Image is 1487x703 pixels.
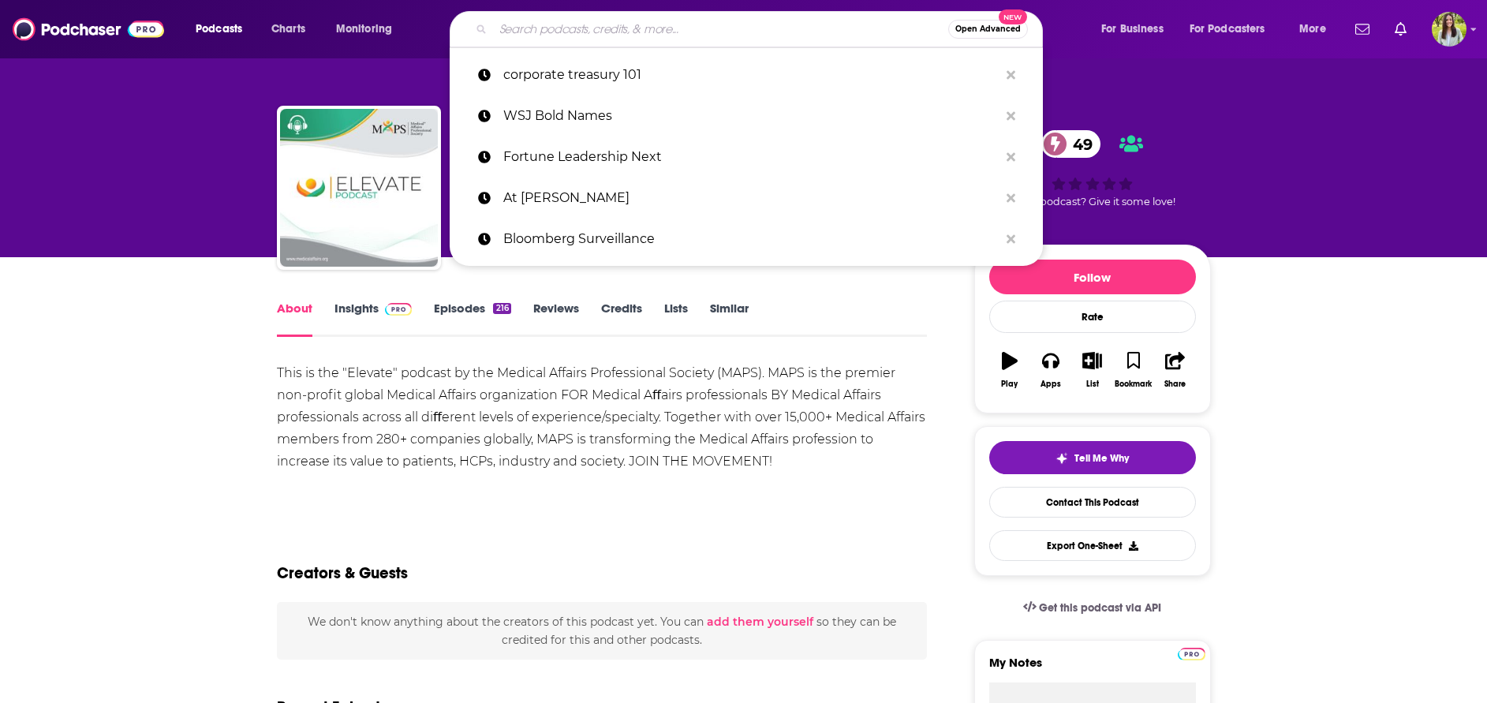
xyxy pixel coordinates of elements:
[308,615,896,646] span: We don't know anything about the creators of this podcast yet . You can so they can be credited f...
[503,136,999,178] p: Fortune Leadership Next
[1113,342,1154,398] button: Bookmark
[261,17,315,42] a: Charts
[1041,130,1100,158] a: 49
[989,530,1196,561] button: Export One-Sheet
[1179,17,1288,42] button: open menu
[1288,17,1346,42] button: open menu
[325,17,413,42] button: open menu
[450,219,1043,260] a: Bloomberg Surveillance
[280,109,438,267] img: The "Elevate" by MAPS Podcast
[1101,18,1164,40] span: For Business
[503,95,999,136] p: WSJ Bold Names
[503,54,999,95] p: corporate treasury 101
[1432,12,1466,47] button: Show profile menu
[277,362,928,473] div: This is the "Elevate" podcast by the Medical Affairs Professional Society (MAPS). MAPS is the pre...
[1299,18,1326,40] span: More
[664,301,688,337] a: Lists
[1011,589,1175,627] a: Get this podcast via API
[1178,645,1205,660] a: Pro website
[989,260,1196,294] button: Follow
[450,95,1043,136] a: WSJ Bold Names
[1071,342,1112,398] button: List
[1041,380,1061,389] div: Apps
[974,120,1211,218] div: 49Good podcast? Give it some love!
[948,20,1028,39] button: Open AdvancedNew
[450,54,1043,95] a: corporate treasury 101
[13,14,164,44] img: Podchaser - Follow, Share and Rate Podcasts
[385,303,413,316] img: Podchaser Pro
[1010,196,1175,208] span: Good podcast? Give it some love!
[434,301,510,337] a: Episodes216
[185,17,263,42] button: open menu
[533,301,579,337] a: Reviews
[336,18,392,40] span: Monitoring
[493,17,948,42] input: Search podcasts, credits, & more...
[1432,12,1466,47] img: User Profile
[1030,342,1071,398] button: Apps
[1432,12,1466,47] span: Logged in as meaghanyoungblood
[493,303,510,314] div: 216
[1074,452,1129,465] span: Tell Me Why
[989,441,1196,474] button: tell me why sparkleTell Me Why
[955,25,1021,33] span: Open Advanced
[1178,648,1205,660] img: Podchaser Pro
[1388,16,1413,43] a: Show notifications dropdown
[1039,601,1161,615] span: Get this podcast via API
[1190,18,1265,40] span: For Podcasters
[503,219,999,260] p: Bloomberg Surveillance
[450,178,1043,219] a: At [PERSON_NAME]
[503,178,999,219] p: At Barron's
[1086,380,1099,389] div: List
[1164,380,1186,389] div: Share
[1154,342,1195,398] button: Share
[710,301,749,337] a: Similar
[989,301,1196,333] div: Rate
[989,655,1196,682] label: My Notes
[989,487,1196,518] a: Contact This Podcast
[465,11,1058,47] div: Search podcasts, credits, & more...
[334,301,413,337] a: InsightsPodchaser Pro
[1090,17,1183,42] button: open menu
[1055,452,1068,465] img: tell me why sparkle
[277,563,408,583] h2: Creators & Guests
[989,342,1030,398] button: Play
[450,136,1043,178] a: Fortune Leadership Next
[1001,380,1018,389] div: Play
[601,301,642,337] a: Credits
[707,615,813,628] button: add them yourself
[1349,16,1376,43] a: Show notifications dropdown
[271,18,305,40] span: Charts
[1115,380,1152,389] div: Bookmark
[196,18,242,40] span: Podcasts
[1057,130,1100,158] span: 49
[277,301,312,337] a: About
[999,9,1027,24] span: New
